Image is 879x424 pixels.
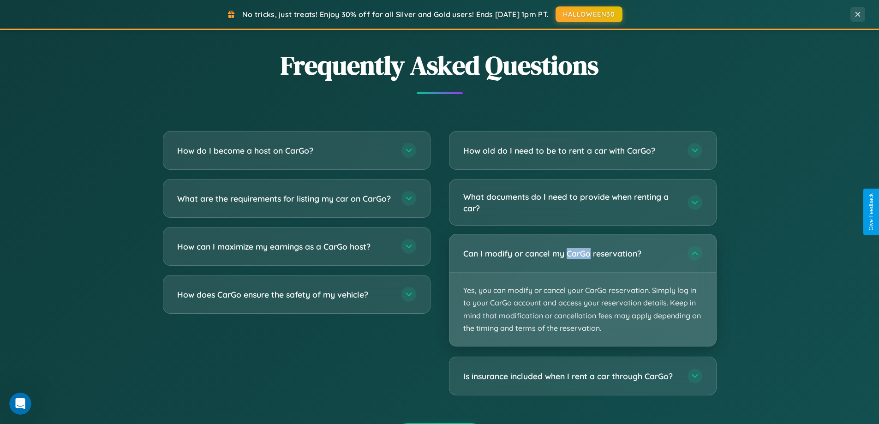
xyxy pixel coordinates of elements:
p: Yes, you can modify or cancel your CarGo reservation. Simply log in to your CarGo account and acc... [449,273,716,346]
button: HALLOWEEN30 [556,6,622,22]
div: Give Feedback [868,193,874,231]
h3: What are the requirements for listing my car on CarGo? [177,193,392,204]
h3: How can I maximize my earnings as a CarGo host? [177,241,392,252]
h3: How old do I need to be to rent a car with CarGo? [463,145,678,156]
h3: How do I become a host on CarGo? [177,145,392,156]
h3: What documents do I need to provide when renting a car? [463,191,678,214]
h3: Is insurance included when I rent a car through CarGo? [463,370,678,382]
span: No tricks, just treats! Enjoy 30% off for all Silver and Gold users! Ends [DATE] 1pm PT. [242,10,549,19]
h3: Can I modify or cancel my CarGo reservation? [463,248,678,259]
h2: Frequently Asked Questions [163,48,717,83]
iframe: Intercom live chat [9,393,31,415]
h3: How does CarGo ensure the safety of my vehicle? [177,289,392,300]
